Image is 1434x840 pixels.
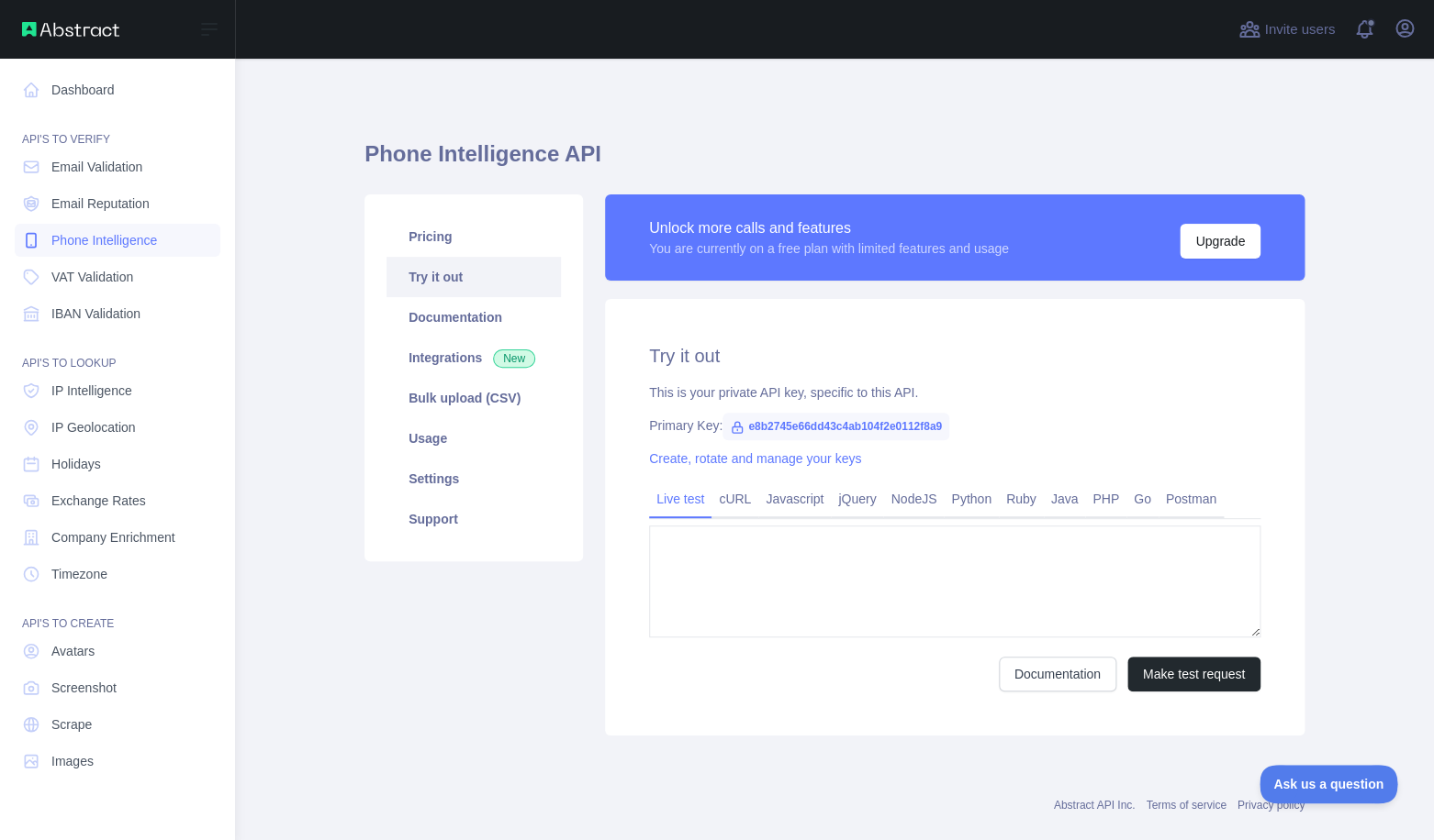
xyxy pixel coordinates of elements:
[649,416,1260,435] div: Primary Key:
[15,260,220,293] a: VAT Validation
[1127,657,1260,691] button: Make test request
[649,383,1260,402] div: This is your private API key, specific to this API.
[15,708,220,741] a: Scrape
[51,752,94,770] span: Images
[15,671,220,704] a: Screenshot
[51,642,95,660] span: Avatars
[387,337,561,378] a: Integrations New
[1264,19,1335,40] span: Invite users
[1085,484,1126,514] a: PHP
[649,451,861,466] a: Create, rotate and manage your keys
[387,297,561,337] a: Documentation
[1146,799,1226,812] a: Terms of service
[999,657,1116,691] a: Documentation
[51,715,92,734] span: Scrape
[387,216,561,257] a: Pricing
[51,304,140,323] span: IBAN Validation
[15,334,220,370] div: API'S TO LOOKUP
[15,745,220,778] a: Images
[15,150,220,183] a: Email Validation
[51,679,117,697] span: Screenshot
[1238,799,1305,812] a: Privacy policy
[22,22,119,37] img: Abstract API
[15,110,220,147] div: API'S TO VERIFY
[15,448,220,481] a: Holidays
[1044,484,1086,514] a: Java
[387,257,561,297] a: Try it out
[51,455,101,473] span: Holidays
[1235,15,1339,44] button: Invite users
[1180,224,1260,259] button: Upgrade
[15,224,220,257] a: Phone Intelligence
[15,594,220,631] div: API'S TO CREATE
[649,217,1009,239] div: Unlock more calls and features
[999,484,1044,514] a: Ruby
[51,194,150,213] span: Email Reputation
[1054,799,1136,812] a: Abstract API Inc.
[649,239,1009,258] div: You are currently on a free plan with limited features and usage
[723,413,949,440] span: e8b2745e66dd43c4ab104f2e0112f8a9
[831,484,883,514] a: jQuery
[51,492,146,510] span: Exchange Rates
[387,499,561,539] a: Support
[15,521,220,554] a: Company Enrichment
[387,459,561,499] a: Settings
[15,187,220,220] a: Email Reputation
[364,139,1305,183] h1: Phone Intelligence API
[1126,484,1159,514] a: Go
[51,268,133,286] span: VAT Validation
[649,343,1260,369] h2: Try it out
[51,528,175,547] span: Company Enrichment
[51,381,132,400] span: IP Intelligence
[51,565,107,583] span: Timezone
[15,297,220,330] a: IBAN Validation
[944,484,999,514] a: Python
[493,349,535,368] span: New
[711,484,758,514] a: cURL
[51,158,142,176] span: Email Validation
[649,484,711,514] a: Live test
[1260,765,1397,803] iframe: Toggle Customer Support
[387,378,561,418] a: Bulk upload (CSV)
[15,484,220,517] a: Exchange Rates
[51,231,157,249] span: Phone Intelligence
[758,484,831,514] a: Javascript
[15,374,220,407] a: IP Intelligence
[15,411,220,444] a: IP Geolocation
[883,484,944,514] a: NodeJS
[15,558,220,591] a: Timezone
[51,418,136,437] span: IP Geolocation
[1159,484,1224,514] a: Postman
[15,73,220,106] a: Dashboard
[387,418,561,459] a: Usage
[15,635,220,668] a: Avatars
